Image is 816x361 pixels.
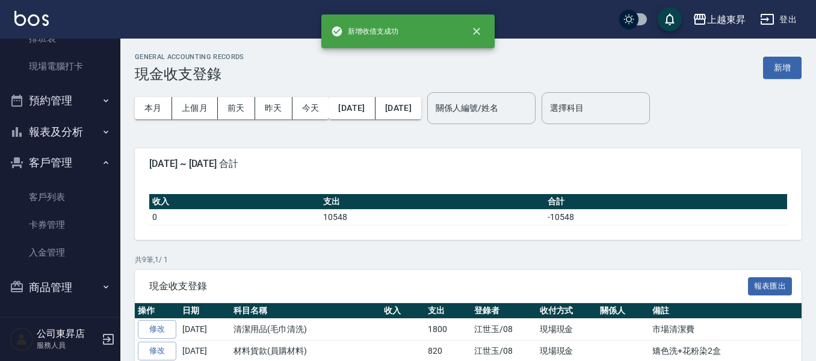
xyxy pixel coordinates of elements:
[5,25,116,52] a: 排班表
[597,303,649,319] th: 關係人
[329,97,375,119] button: [DATE]
[463,18,490,45] button: close
[748,277,793,296] button: 報表匯出
[230,319,381,341] td: 清潔用品(毛巾清洗)
[5,239,116,266] a: 入金管理
[763,61,802,73] a: 新增
[149,280,748,292] span: 現金收支登錄
[135,97,172,119] button: 本月
[545,194,787,210] th: 合計
[138,342,176,360] a: 修改
[10,327,34,351] img: Person
[135,66,244,83] h3: 現金收支登錄
[320,209,545,225] td: 10548
[218,97,255,119] button: 前天
[688,7,750,32] button: 上越東昇
[376,97,421,119] button: [DATE]
[172,97,218,119] button: 上個月
[149,158,787,170] span: [DATE] ~ [DATE] 合計
[755,8,802,31] button: 登出
[5,85,116,116] button: 預約管理
[5,272,116,303] button: 商品管理
[135,53,244,61] h2: GENERAL ACCOUNTING RECORDS
[545,209,787,225] td: -10548
[5,147,116,178] button: 客戶管理
[748,280,793,291] a: 報表匯出
[230,303,381,319] th: 科目名稱
[37,340,98,351] p: 服務人員
[179,303,230,319] th: 日期
[707,12,746,27] div: 上越東昇
[537,303,598,319] th: 收付方式
[14,11,49,26] img: Logo
[135,303,179,319] th: 操作
[37,328,98,340] h5: 公司東昇店
[763,57,802,79] button: 新增
[149,209,320,225] td: 0
[320,194,545,210] th: 支出
[537,319,598,341] td: 現場現金
[331,25,398,37] span: 新增收借支成功
[425,303,471,319] th: 支出
[5,211,116,239] a: 卡券管理
[5,116,116,148] button: 報表及分析
[292,97,329,119] button: 今天
[138,320,176,339] a: 修改
[425,319,471,341] td: 1800
[471,319,537,341] td: 江世玉/08
[179,319,230,341] td: [DATE]
[381,303,425,319] th: 收入
[471,303,537,319] th: 登錄者
[149,194,320,210] th: 收入
[5,183,116,211] a: 客戶列表
[658,7,682,31] button: save
[5,52,116,80] a: 現場電腦打卡
[255,97,292,119] button: 昨天
[135,254,802,265] p: 共 9 筆, 1 / 1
